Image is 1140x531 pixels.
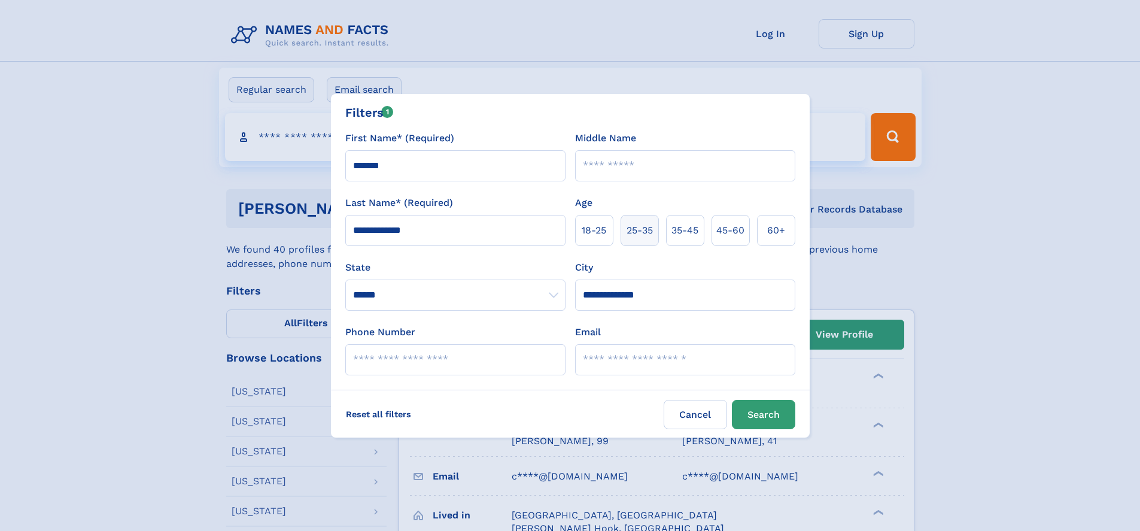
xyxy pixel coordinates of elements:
[575,260,593,275] label: City
[732,400,795,429] button: Search
[338,400,419,429] label: Reset all filters
[627,223,653,238] span: 25‑35
[345,104,394,122] div: Filters
[345,131,454,145] label: First Name* (Required)
[575,325,601,339] label: Email
[345,325,415,339] label: Phone Number
[767,223,785,238] span: 60+
[716,223,744,238] span: 45‑60
[575,196,592,210] label: Age
[582,223,606,238] span: 18‑25
[575,131,636,145] label: Middle Name
[671,223,698,238] span: 35‑45
[345,260,566,275] label: State
[664,400,727,429] label: Cancel
[345,196,453,210] label: Last Name* (Required)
